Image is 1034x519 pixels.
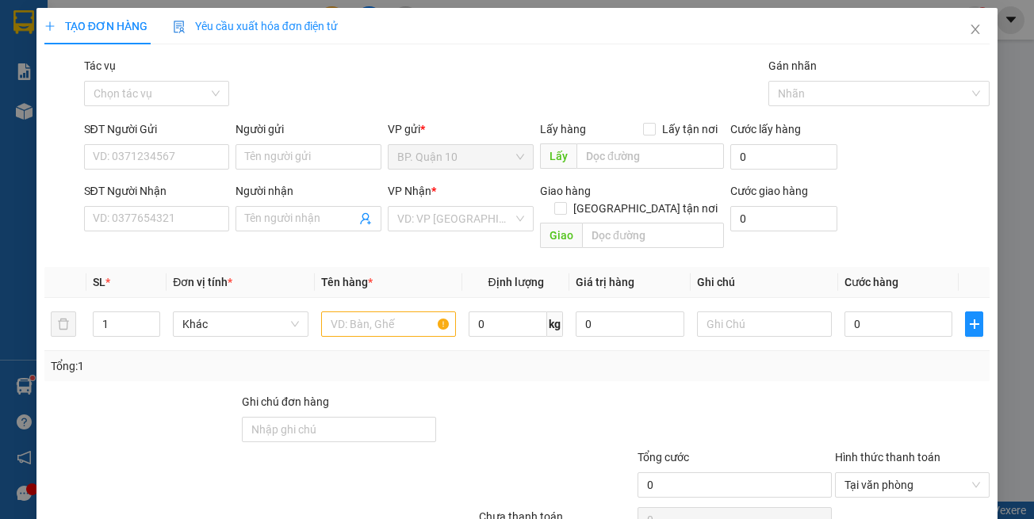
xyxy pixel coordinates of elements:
span: Giao [540,223,582,248]
button: plus [965,311,983,337]
span: user-add [359,212,372,225]
input: Dọc đường [576,143,724,169]
span: Tại văn phòng [844,473,980,497]
input: Dọc đường [582,223,724,248]
label: Hình thức thanh toán [835,451,940,464]
span: BP. Quận 10 [397,145,524,169]
input: Cước lấy hàng [730,144,838,170]
div: SĐT Người Nhận [84,182,230,200]
img: icon [173,21,186,33]
label: Tác vụ [84,59,116,72]
span: [GEOGRAPHIC_DATA] tận nơi [567,200,724,217]
button: delete [51,311,76,337]
span: Tên hàng [321,276,373,288]
span: SL [93,276,105,288]
span: Định lượng [488,276,543,288]
div: VP gửi [388,120,534,138]
label: Gán nhãn [768,59,817,72]
span: Lấy [540,143,576,169]
span: Yêu cầu xuất hóa đơn điện tử [173,20,339,32]
span: Cước hàng [844,276,898,288]
span: Giao hàng [540,185,591,197]
div: Người gửi [236,120,381,138]
input: Ghi chú đơn hàng [242,417,436,442]
span: Tổng cước [638,451,689,464]
input: Cước giao hàng [730,206,838,231]
label: Ghi chú đơn hàng [242,395,329,408]
th: Ghi chú [691,267,838,298]
span: Khác [182,312,298,336]
label: Cước giao hàng [730,185,808,197]
button: Close [953,8,998,52]
span: kg [547,311,563,337]
input: 0 [576,311,684,337]
span: TẠO ĐƠN HÀNG [44,20,147,32]
input: VD: Bàn, Ghế [321,311,456,337]
span: Lấy hàng [540,123,586,135]
span: Giá trị hàng [576,276,634,288]
span: plus [966,318,982,330]
span: Lấy tận nơi [656,120,724,138]
div: Tổng: 1 [51,357,400,375]
label: Cước lấy hàng [730,123,801,135]
input: Ghi Chú [697,311,832,337]
span: Đơn vị tính [173,276,232,288]
div: SĐT Người Gửi [84,120,230,138]
span: plus [44,21,56,32]
div: Người nhận [236,182,381,200]
span: VP Nhận [388,185,431,197]
span: close [969,23,982,36]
